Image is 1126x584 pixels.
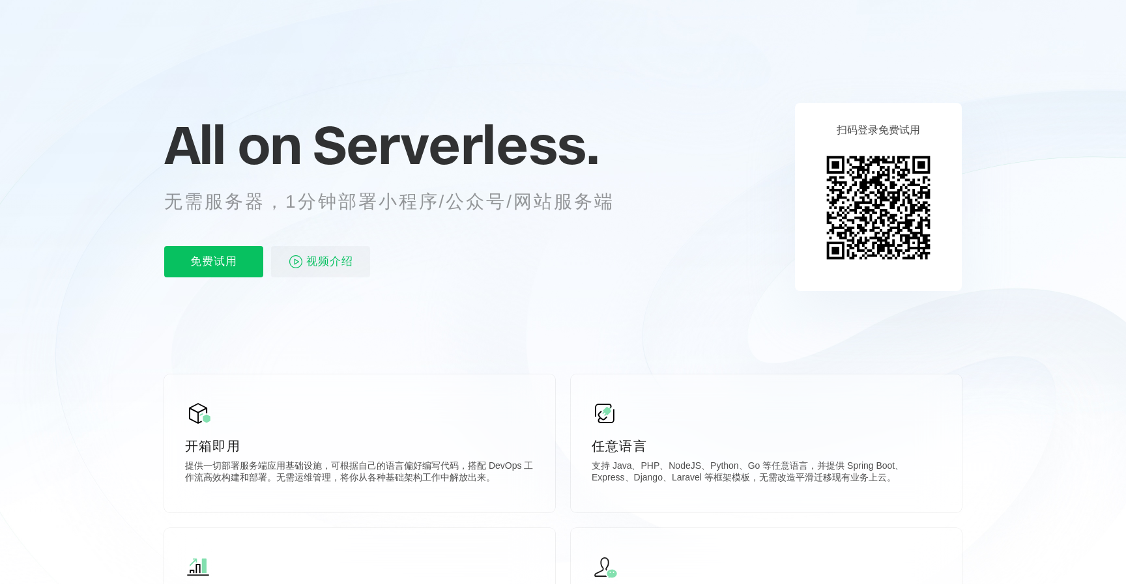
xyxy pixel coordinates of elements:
span: 视频介绍 [306,246,353,277]
p: 任意语言 [592,437,941,455]
p: 扫码登录免费试用 [837,124,920,137]
p: 提供一切部署服务端应用基础设施，可根据自己的语言偏好编写代码，搭配 DevOps 工作流高效构建和部署。无需运维管理，将你从各种基础架构工作中解放出来。 [185,460,534,486]
p: 免费试用 [164,246,263,277]
p: 开箱即用 [185,437,534,455]
p: 无需服务器，1分钟部署小程序/公众号/网站服务端 [164,189,639,215]
span: All on [164,112,300,177]
img: video_play.svg [288,254,304,270]
span: Serverless. [313,112,599,177]
p: 支持 Java、PHP、NodeJS、Python、Go 等任意语言，并提供 Spring Boot、Express、Django、Laravel 等框架模板，无需改造平滑迁移现有业务上云。 [592,460,941,486]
